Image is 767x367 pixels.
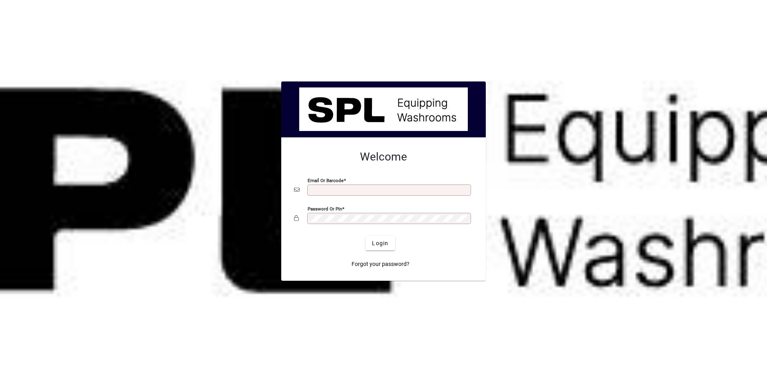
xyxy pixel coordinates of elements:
[294,150,473,164] h2: Welcome
[348,257,413,271] a: Forgot your password?
[308,206,342,212] mat-label: Password or Pin
[366,236,395,250] button: Login
[308,178,344,183] mat-label: Email or Barcode
[372,239,388,248] span: Login
[352,260,409,268] span: Forgot your password?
